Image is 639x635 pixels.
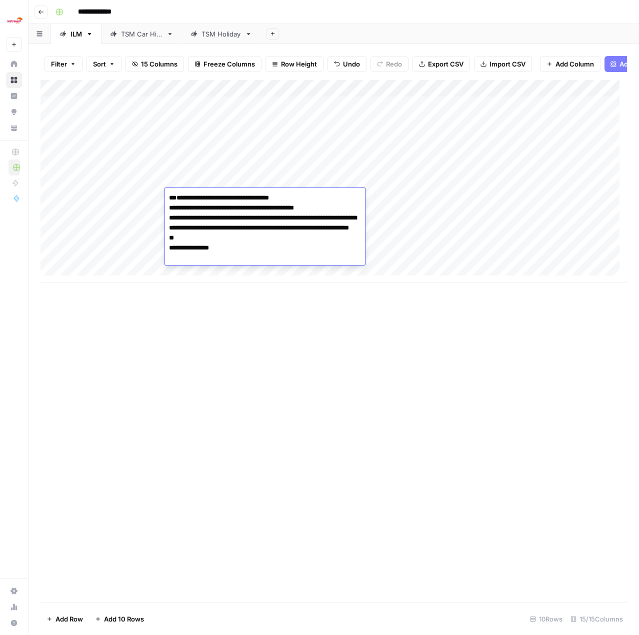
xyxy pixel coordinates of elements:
[70,29,82,39] div: ILM
[141,59,177,69] span: 15 Columns
[104,614,144,624] span: Add 10 Rows
[101,24,182,44] a: TSM Car Hire
[555,59,594,69] span: Add Column
[6,72,22,88] a: Browse
[540,56,600,72] button: Add Column
[6,120,22,136] a: Your Data
[40,611,89,627] button: Add Row
[265,56,323,72] button: Row Height
[6,8,22,33] button: Workspace: Ice Travel Group
[343,59,360,69] span: Undo
[489,59,525,69] span: Import CSV
[51,24,101,44] a: ILM
[125,56,184,72] button: 15 Columns
[182,24,260,44] a: TSM Holiday
[93,59,106,69] span: Sort
[412,56,470,72] button: Export CSV
[327,56,366,72] button: Undo
[201,29,241,39] div: TSM Holiday
[526,611,566,627] div: 10 Rows
[6,615,22,631] button: Help + Support
[428,59,463,69] span: Export CSV
[51,59,67,69] span: Filter
[566,611,627,627] div: 15/15 Columns
[55,614,83,624] span: Add Row
[89,611,150,627] button: Add 10 Rows
[281,59,317,69] span: Row Height
[121,29,162,39] div: TSM Car Hire
[6,104,22,120] a: Opportunities
[44,56,82,72] button: Filter
[6,11,24,29] img: Ice Travel Group Logo
[86,56,121,72] button: Sort
[188,56,261,72] button: Freeze Columns
[6,599,22,615] a: Usage
[6,56,22,72] a: Home
[386,59,402,69] span: Redo
[370,56,408,72] button: Redo
[6,583,22,599] a: Settings
[203,59,255,69] span: Freeze Columns
[474,56,532,72] button: Import CSV
[6,88,22,104] a: Insights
